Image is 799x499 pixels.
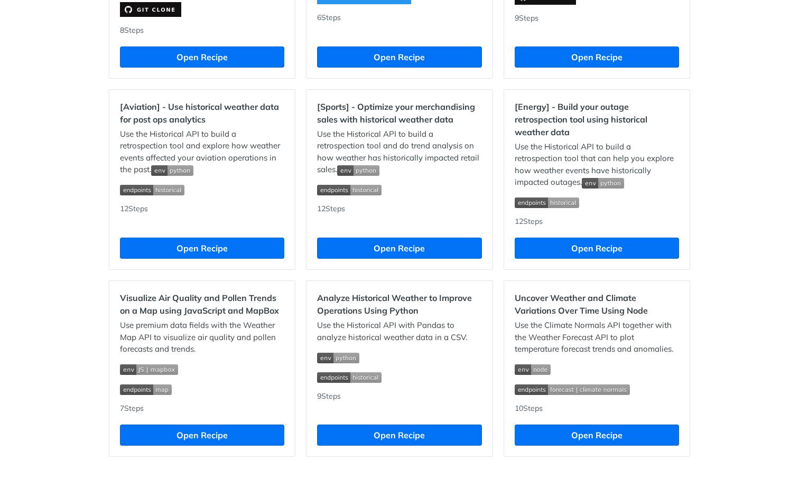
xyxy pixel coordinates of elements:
span: Expand image [151,164,193,174]
img: env [120,364,178,375]
span: Expand image [317,184,481,196]
div: 12 Steps [120,203,284,227]
p: Use the Historical API to build a retrospection tool and do trend analysis on how weather has his... [317,128,481,176]
h2: [Aviation] - Use historical weather data for post ops analytics [120,100,284,126]
span: Expand image [582,177,624,187]
span: Expand image [120,184,284,196]
p: Use the Historical API to build a retrospection tool and explore how weather events affected your... [120,128,284,176]
img: endpoint [317,372,382,383]
div: 7 Steps [120,403,284,414]
button: Open Recipe [515,238,679,259]
img: endpoint [317,185,382,195]
img: env [151,165,193,176]
button: Open Recipe [317,425,481,446]
button: Open Recipe [120,425,284,446]
img: env [337,165,379,176]
button: Open Recipe [515,46,679,68]
p: Use the Climate Normals API together with the Weather Forecast API to plot temperature forecast t... [515,319,679,355]
img: env [582,178,624,189]
h2: [Energy] - Build your outage retrospection tool using historical weather data [515,100,679,138]
img: endpoint [515,197,579,208]
p: Use the Historical API with Pandas to analyze historical weather data in a CSV. [317,319,481,343]
span: Expand image [515,363,679,375]
div: 10 Steps [515,403,679,414]
span: Expand image [317,351,481,363]
span: Expand image [515,196,679,209]
h2: Analyze Historical Weather to Improve Operations Using Python [317,291,481,317]
button: Open Recipe [317,46,481,68]
p: Use the Historical API to build a retrospection tool that can help you explore how weather events... [515,141,679,189]
img: clone [120,2,181,17]
button: Open Recipe [515,425,679,446]
h2: Visualize Air Quality and Pollen Trends on a Map using JavaScript and MapBox [120,291,284,317]
h2: Uncover Weather and Climate Variations Over Time Using Node [515,291,679,317]
div: 9 Steps [317,391,481,414]
div: 12 Steps [317,203,481,227]
button: Open Recipe [120,238,284,259]
img: endpoint [120,185,184,195]
div: 12 Steps [515,216,679,227]
button: Open Recipe [317,238,481,259]
button: Open Recipe [120,46,284,68]
img: endpoint [120,384,172,395]
p: Use premium data fields with the Weather Map API to visualize air quality and pollen forecasts an... [120,319,284,355]
img: endpoint [515,384,630,395]
h2: [Sports] - Optimize your merchandising sales with historical weather data [317,100,481,126]
div: 6 Steps [317,12,481,36]
img: env [515,364,551,375]
span: Expand image [337,164,379,174]
span: Expand image [120,363,284,375]
img: env [317,353,359,363]
span: Expand image [515,383,679,395]
span: Expand image [120,383,284,395]
span: Expand image [317,371,481,383]
a: Expand image [120,4,181,14]
div: 9 Steps [515,13,679,36]
div: 8 Steps [120,25,284,36]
